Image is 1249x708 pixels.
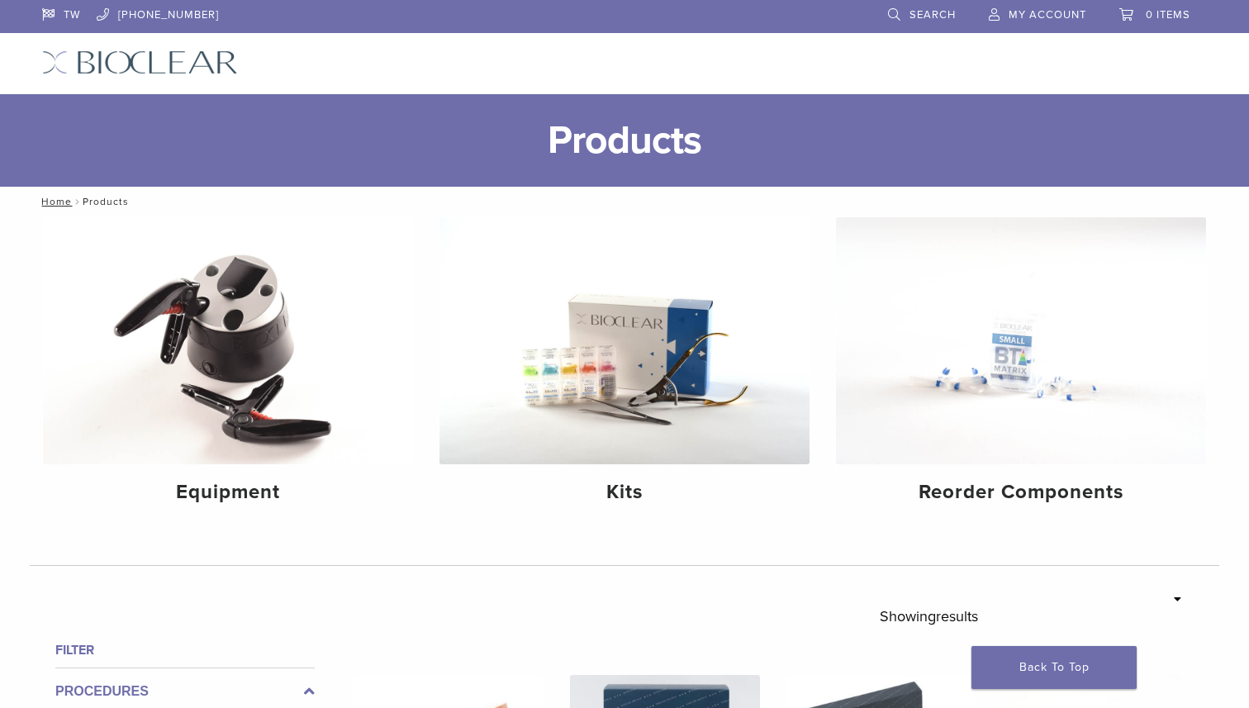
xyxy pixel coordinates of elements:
a: Home [36,196,72,207]
img: Reorder Components [836,217,1206,464]
a: Equipment [43,217,413,518]
a: Back To Top [971,646,1137,689]
a: Kits [439,217,810,518]
h4: Filter [55,640,315,660]
h4: Kits [453,478,796,507]
nav: Products [30,187,1219,216]
img: Kits [439,217,810,464]
a: Reorder Components [836,217,1206,518]
img: Bioclear [42,50,238,74]
span: Search [909,8,956,21]
span: 0 items [1146,8,1190,21]
p: Showing results [880,599,978,634]
label: Procedures [55,682,315,701]
h4: Reorder Components [849,478,1193,507]
h4: Equipment [56,478,400,507]
span: My Account [1009,8,1086,21]
span: / [72,197,83,206]
img: Equipment [43,217,413,464]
